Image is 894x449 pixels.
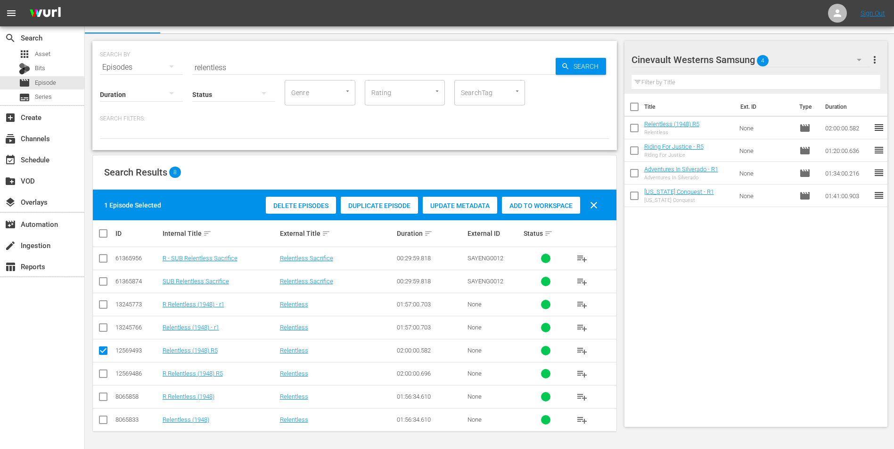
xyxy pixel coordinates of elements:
[19,92,30,103] span: Series
[397,255,464,262] div: 00:29:59.818
[163,370,223,377] a: R Relentless (1948) R5
[23,2,68,24] img: ans4CAIJ8jUAAAAAAAAAAAAAAAAAAAAAAAAgQb4GAAAAAAAAAAAAAAAAAAAAAAAAJMjXAAAAAAAAAAAAAAAAAAAAAAAAgAT5G...
[736,162,796,184] td: None
[163,255,238,262] a: R - SUB Relentless Sacrifice
[873,167,885,178] span: reorder
[5,154,16,166] span: Schedule
[820,94,876,120] th: Duration
[266,202,336,209] span: Delete Episodes
[100,115,609,123] p: Search Filters:
[19,48,30,60] span: Asset
[576,414,588,425] span: playlist_add
[280,393,308,400] a: Relentless
[468,347,521,354] div: None
[571,316,593,339] button: playlist_add
[104,167,167,178] span: Search Results
[280,416,308,423] a: Relentless
[5,176,16,187] span: VOD
[423,202,497,209] span: Update Metadata
[163,347,218,354] a: Relentless (1948) R5
[644,166,718,173] a: Adventures In Silverado - R1
[794,94,820,120] th: Type
[115,416,160,423] div: 8065833
[821,117,873,139] td: 02:00:00.582
[397,370,464,377] div: 02:00:00.696
[468,255,503,262] span: SAYENG0012
[576,299,588,310] span: playlist_add
[163,416,209,423] a: Relentless (1948)
[169,167,181,178] span: 8
[115,230,160,237] div: ID
[115,393,160,400] div: 8065858
[397,416,464,423] div: 01:56:34.610
[869,48,880,71] button: more_vert
[736,184,796,207] td: None
[163,301,224,308] a: R Relentless (1948) - r1
[341,197,418,214] button: Duplicate Episode
[397,393,464,400] div: 01:56:34.610
[644,188,714,195] a: [US_STATE] Conquest - R1
[556,58,606,75] button: Search
[632,47,871,73] div: Cinevault Westerns Samsung
[644,152,704,158] div: Riding For Justice
[571,362,593,385] button: playlist_add
[544,229,553,238] span: sort
[115,370,160,377] div: 12569486
[571,385,593,408] button: playlist_add
[433,87,442,96] button: Open
[468,324,521,331] div: None
[644,197,714,203] div: [US_STATE] Conquest
[513,87,522,96] button: Open
[100,54,183,80] div: Episodes
[571,270,593,293] button: playlist_add
[576,391,588,402] span: playlist_add
[397,347,464,354] div: 02:00:00.582
[115,347,160,354] div: 12569493
[576,253,588,264] span: playlist_add
[397,228,464,239] div: Duration
[115,255,160,262] div: 61365956
[397,301,464,308] div: 01:57:00.703
[163,228,277,239] div: Internal Title
[571,247,593,270] button: playlist_add
[571,293,593,316] button: playlist_add
[468,301,521,308] div: None
[266,197,336,214] button: Delete Episodes
[821,139,873,162] td: 01:20:00.636
[280,255,333,262] a: Relentless Sacrifice
[861,9,885,17] a: Sign Out
[280,347,308,354] a: Relentless
[35,92,52,102] span: Series
[468,416,521,423] div: None
[582,194,605,216] button: clear
[468,370,521,377] div: None
[203,229,212,238] span: sort
[163,324,219,331] a: Relentless (1948) - r1
[163,278,229,285] a: SUB Relentless Sacrifice
[424,229,433,238] span: sort
[757,51,769,71] span: 4
[502,197,580,214] button: Add to Workspace
[5,197,16,208] span: Overlays
[115,301,160,308] div: 13245773
[576,345,588,356] span: playlist_add
[571,409,593,431] button: playlist_add
[571,339,593,362] button: playlist_add
[397,324,464,331] div: 01:57:00.703
[799,145,811,156] span: Episode
[576,276,588,287] span: playlist_add
[115,278,160,285] div: 61365874
[5,219,16,230] span: Automation
[5,32,16,44] span: Search
[5,112,16,123] span: Create
[6,8,17,19] span: menu
[468,278,503,285] span: SAYENG0012
[576,322,588,333] span: playlist_add
[873,122,885,133] span: reorder
[735,94,794,120] th: Ext. ID
[821,162,873,184] td: 01:34:00.216
[163,393,214,400] a: R Relentless (1948)
[588,200,599,211] span: clear
[280,370,308,377] a: Relentless
[19,77,30,88] span: Episode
